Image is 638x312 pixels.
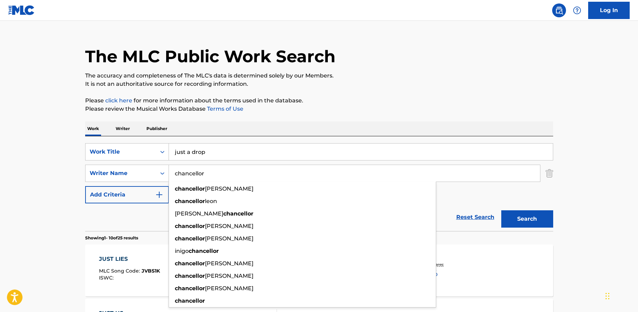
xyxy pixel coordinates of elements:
strong: chancellor [175,223,205,229]
span: MLC Song Code : [99,268,142,274]
a: JUST LIESMLC Song Code:JVBS1KISWC:Writers (4)[PERSON_NAME], [PERSON_NAME], CHANCELLOR [PERSON_NAM... [85,245,553,296]
img: MLC Logo [8,5,35,15]
div: JUST LIES [99,255,160,263]
a: Terms of Use [206,105,243,112]
a: Reset Search [453,210,498,225]
a: Log In [588,2,630,19]
strong: chancellor [175,235,205,242]
p: Please review the Musical Works Database [85,105,553,113]
img: 9d2ae6d4665cec9f34b9.svg [155,191,163,199]
a: click here [105,97,132,104]
span: [PERSON_NAME] [175,210,223,217]
p: The accuracy and completeness of The MLC's data is determined solely by our Members. [85,72,553,80]
p: Publisher [144,121,169,136]
span: inigo [175,248,189,254]
button: Add Criteria [85,186,169,203]
img: Delete Criterion [546,165,553,182]
span: leon [205,198,217,204]
strong: chancellor [223,210,253,217]
img: help [573,6,581,15]
span: [PERSON_NAME] [205,260,253,267]
img: search [555,6,563,15]
div: Writer Name [90,169,152,177]
span: JVBS1K [142,268,160,274]
span: ISWC : [99,275,115,281]
strong: chancellor [175,198,205,204]
span: [PERSON_NAME] [205,273,253,279]
span: [PERSON_NAME] [205,285,253,292]
strong: chancellor [175,260,205,267]
h1: The MLC Public Work Search [85,46,335,67]
div: Work Title [90,148,152,156]
form: Search Form [85,143,553,231]
span: [PERSON_NAME] [205,223,253,229]
p: It is not an authoritative source for recording information. [85,80,553,88]
strong: chancellor [189,248,219,254]
div: Help [570,3,584,17]
strong: chancellor [175,297,205,304]
p: Showing 1 - 10 of 25 results [85,235,138,241]
a: Public Search [552,3,566,17]
strong: chancellor [175,273,205,279]
span: [PERSON_NAME] [205,185,253,192]
strong: chancellor [175,285,205,292]
p: Work [85,121,101,136]
p: Please for more information about the terms used in the database. [85,97,553,105]
p: Writer [114,121,132,136]
strong: chancellor [175,185,205,192]
iframe: Chat Widget [603,279,638,312]
span: [PERSON_NAME] [205,235,253,242]
div: Drag [605,286,610,306]
button: Search [501,210,553,228]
